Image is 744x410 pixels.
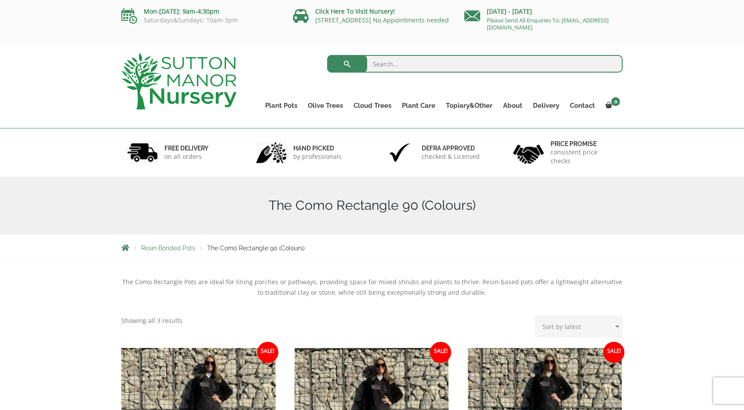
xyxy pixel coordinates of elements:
[535,315,623,337] select: Shop order
[565,99,600,112] a: Contact
[260,99,303,112] a: Plant Pots
[121,17,280,24] p: Saturdays&Sundays: 10am-3pm
[121,198,623,213] h1: The Como Rectangle 90 (Colours)
[164,152,208,161] p: on all orders
[207,245,305,252] span: The Como Rectangle 90 (Colours)
[441,99,498,112] a: Topiary&Other
[422,144,480,152] h6: Defra approved
[315,16,449,24] a: [STREET_ADDRESS] No Appointments needed
[141,245,195,252] a: Resin Bonded Pots
[603,342,624,363] span: Sale!
[257,342,278,363] span: Sale!
[121,244,623,251] nav: Breadcrumbs
[348,99,397,112] a: Cloud Trees
[327,55,623,73] input: Search...
[397,99,441,112] a: Plant Care
[611,97,620,106] span: 0
[121,277,623,298] p: The Como Rectangle Pots are ideal for lining porches or pathways, providing space for mixed shrub...
[528,99,565,112] a: Delivery
[121,53,237,110] img: logo
[293,152,342,161] p: by professionals
[422,152,480,161] p: checked & Licensed
[430,342,451,363] span: Sale!
[487,16,609,31] a: Please Send All Enquiries To: [EMAIL_ADDRESS][DOMAIN_NAME]
[315,7,395,15] a: Click Here To Visit Nursery!
[551,140,617,148] h6: Price promise
[464,6,623,17] p: [DATE] - [DATE]
[303,99,348,112] a: Olive Trees
[164,144,208,152] h6: FREE DELIVERY
[121,6,280,17] p: Mon-[DATE]: 9am-4:30pm
[600,99,623,112] a: 0
[121,315,182,326] p: Showing all 3 results
[293,144,342,152] h6: hand picked
[256,141,287,164] img: 2.jpg
[498,99,528,112] a: About
[551,148,617,165] p: consistent price checks
[127,141,158,164] img: 1.jpg
[513,139,544,166] img: 4.jpg
[384,141,415,164] img: 3.jpg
